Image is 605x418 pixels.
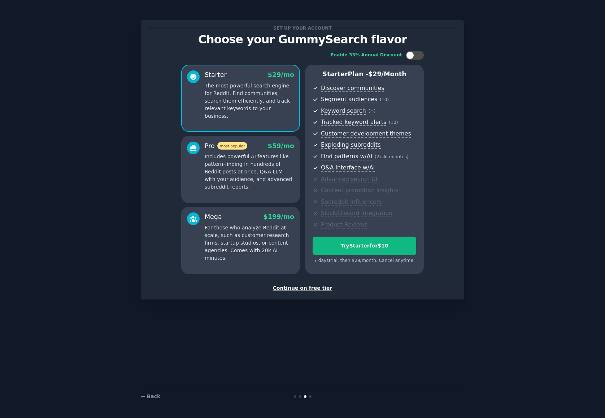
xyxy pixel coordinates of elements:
span: $ 29 /mo [268,71,294,78]
span: most popular [217,142,248,150]
span: Segment audiences [321,96,377,103]
div: Enable 33% Annual Discount [331,52,402,59]
button: TryStarterfor$10 [313,237,416,255]
span: Customer development themes [321,130,411,138]
span: Content promotion insights [321,187,399,194]
span: Slack/Discord integration [321,210,392,217]
span: Discover communities [321,85,384,92]
div: Pro [205,142,247,151]
span: Find patterns w/AI [321,153,372,160]
div: Starter [205,70,227,79]
p: Choose your GummySearch flavor [148,33,457,46]
span: Tracked keyword alerts [321,118,386,126]
div: Try Starter for $10 [313,242,416,250]
span: Product Reviews [321,221,367,229]
div: Mega [205,212,222,221]
p: The most powerful search engine for Reddit. Find communities, search them efficiently, and track ... [205,82,294,120]
span: $ 59 /mo [268,142,294,150]
span: $ 29 /month [368,70,406,78]
span: $ 199 /mo [264,213,294,220]
span: ( 10 ) [380,97,389,102]
div: 7 days trial, then $ 29 /month . Cancel anytime. [313,258,416,264]
span: Exploding subreddits [321,141,380,149]
p: Includes powerful AI features like pattern-finding in hundreds of Reddit posts at once, Q&A LLM w... [205,153,294,191]
p: Starter Plan - [313,70,416,79]
div: Continue on free tier [148,284,457,292]
span: Set up your account [272,24,333,32]
span: ( 10 ) [389,120,398,125]
p: For those who analyze Reddit at scale, such as customer research firms, startup studios, or conte... [205,224,294,262]
span: ( 2k AI minutes ) [375,154,409,159]
span: Keyword search [321,107,366,115]
a: ← Back [141,393,160,399]
span: Subreddit influencers [321,198,382,206]
span: Q&A interface w/AI [321,164,375,172]
span: ( ∞ ) [369,109,376,114]
span: Advanced search UI [321,176,377,183]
